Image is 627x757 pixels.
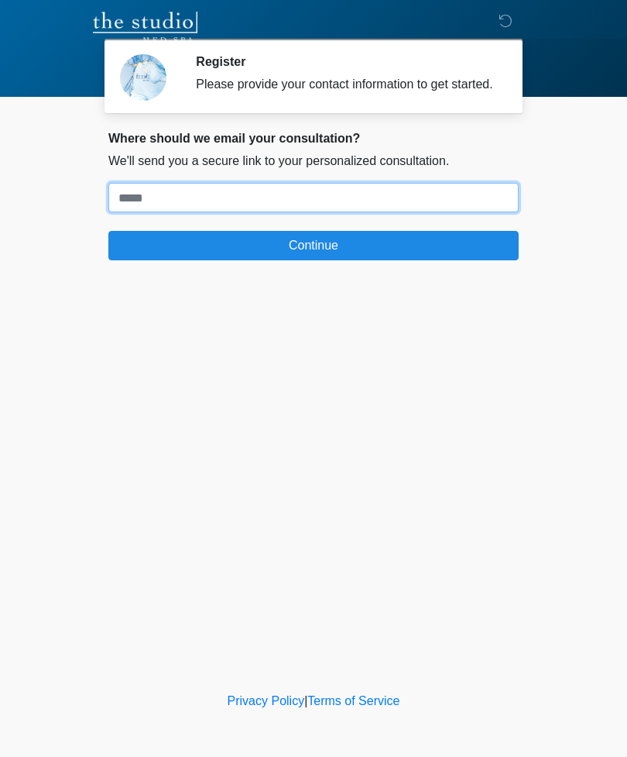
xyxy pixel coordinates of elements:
[120,54,166,101] img: Agent Avatar
[307,694,399,707] a: Terms of Service
[108,131,519,146] h2: Where should we email your consultation?
[108,231,519,260] button: Continue
[304,694,307,707] a: |
[196,75,495,94] div: Please provide your contact information to get started.
[108,152,519,170] p: We'll send you a secure link to your personalized consultation.
[93,12,197,43] img: The Studio Med Spa Logo
[228,694,305,707] a: Privacy Policy
[196,54,495,69] h2: Register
